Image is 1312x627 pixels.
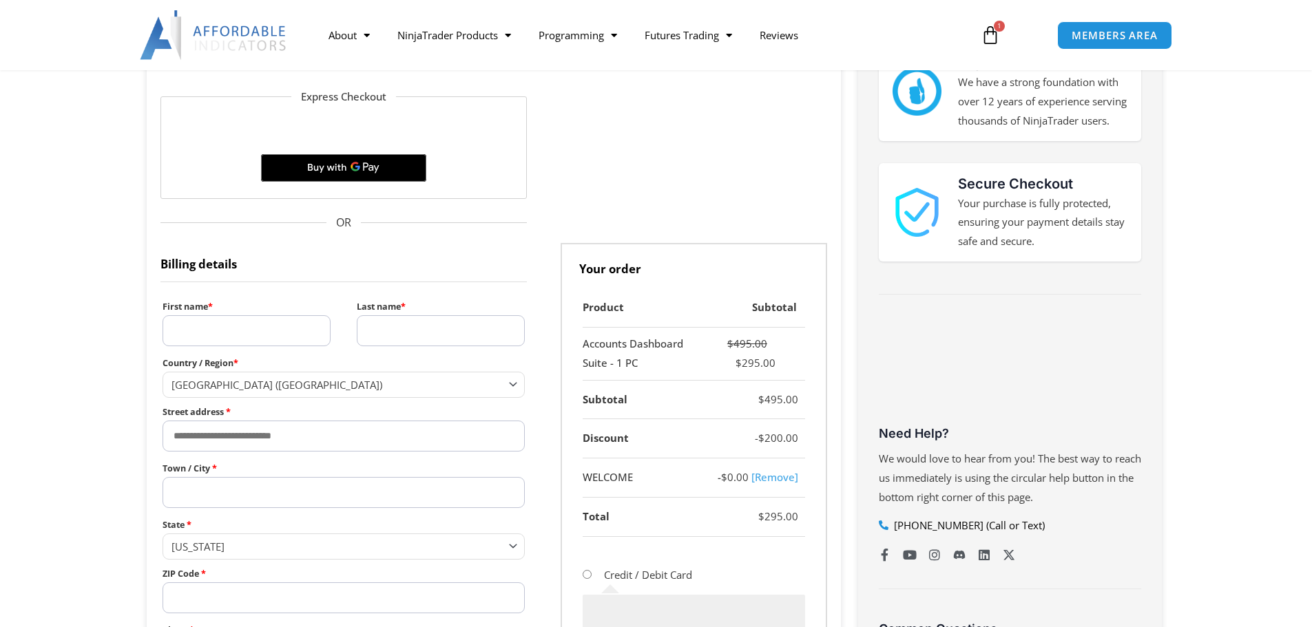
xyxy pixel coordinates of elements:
h3: Billing details [160,243,528,282]
a: About [315,19,384,51]
img: 1000913 | Affordable Indicators – NinjaTrader [893,188,941,237]
a: Remove welcome coupon [751,470,798,484]
span: 1 [994,21,1005,32]
th: Product [583,288,703,328]
a: 1 [960,15,1021,55]
th: WELCOME [583,458,703,498]
a: MEMBERS AREA [1057,21,1172,50]
label: State [163,516,525,533]
a: NinjaTrader Products [384,19,525,51]
strong: Total [583,509,610,523]
span: - [755,431,758,445]
span: $ [736,356,742,370]
bdi: 295.00 [758,509,798,523]
span: United States (US) [171,378,504,392]
label: Country / Region [163,354,525,372]
span: Georgia [171,540,504,553]
span: State [163,533,525,559]
span: Country / Region [163,372,525,397]
a: Futures Trading [631,19,746,51]
bdi: 200.00 [758,431,798,445]
h3: Secure Checkout [958,173,1127,194]
span: $ [758,431,764,445]
span: $ [758,392,764,406]
span: OR [160,213,528,233]
label: ZIP Code [163,565,525,582]
span: 0.00 [721,470,749,484]
a: Programming [525,19,631,51]
th: Subtotal [702,288,804,328]
h3: Need Help? [879,425,1141,441]
label: Credit / Debit Card [604,568,692,582]
label: Last name [357,298,525,315]
a: Reviews [746,19,812,51]
bdi: 495.00 [727,337,767,350]
bdi: 495.00 [758,392,798,406]
bdi: 295.00 [736,356,775,370]
td: Accounts Dashboard Suite - 1 PC [583,328,703,381]
strong: Subtotal [583,392,627,406]
label: Street address [163,403,525,421]
iframe: Secure express checkout frame [258,114,429,150]
button: Buy with GPay [261,154,426,182]
span: MEMBERS AREA [1072,30,1158,41]
legend: Express Checkout [291,87,396,107]
label: Town / City [163,460,525,477]
span: [PHONE_NUMBER] (Call or Text) [891,516,1045,535]
th: Discount [583,419,703,458]
span: $ [721,470,727,484]
span: We would love to hear from you! The best way to reach us immediately is using the circular help b... [879,451,1141,504]
img: mark thumbs good 43913 | Affordable Indicators – NinjaTrader [893,67,941,116]
td: - [702,458,804,498]
iframe: Customer reviews powered by Trustpilot [879,319,1141,422]
label: First name [163,298,331,315]
p: We have a strong foundation with over 12 years of experience serving thousands of NinjaTrader users. [958,73,1127,131]
span: $ [727,337,733,350]
p: Your purchase is fully protected, ensuring your payment details stay safe and secure. [958,194,1127,252]
span: $ [758,509,764,523]
img: LogoAI [140,10,288,60]
nav: Menu [315,19,965,51]
h3: Your order [561,243,827,288]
